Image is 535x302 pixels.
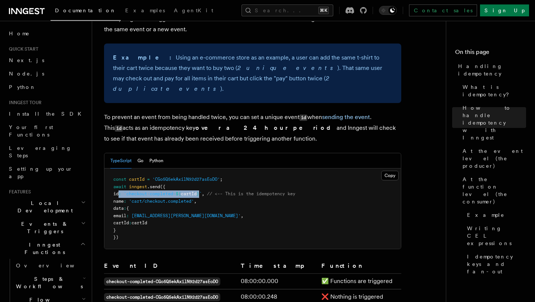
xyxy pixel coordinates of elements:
[6,67,87,80] a: Node.js
[113,177,126,182] span: const
[463,176,526,205] span: At the function level (the consumer)
[125,7,165,13] span: Examples
[467,225,526,247] span: Writing CEL expressions
[174,7,213,13] span: AgentKit
[237,64,337,71] em: 2 unique events
[121,2,169,20] a: Examples
[137,153,143,168] button: Go
[132,213,241,218] span: [EMAIL_ADDRESS][PERSON_NAME][DOMAIN_NAME]'
[241,213,243,218] span: ,
[238,273,318,289] td: 08:00:00.000
[467,253,526,275] span: Idempotency keys and fan-out
[460,173,526,208] a: At the function level (the consumer)
[9,57,44,63] span: Next.js
[147,177,150,182] span: =
[9,166,73,179] span: Setting up your app
[9,111,86,117] span: Install the SDK
[9,30,30,37] span: Home
[9,84,36,90] span: Python
[6,196,87,217] button: Local Development
[126,206,129,211] span: {
[194,199,197,204] span: ,
[113,191,119,196] span: id
[464,250,526,278] a: Idempotency keys and fan-out
[124,206,126,211] span: :
[113,52,392,94] p: Using an e-commerce store as an example, a user can add the same t-shirt to their cart twice beca...
[207,191,295,196] span: // <-- This is the idempotency key
[460,101,526,144] a: How to handle idempotency with Inngest
[318,273,401,289] td: ✅ Functions are triggered
[9,71,44,77] span: Node.js
[467,211,505,219] span: Example
[409,4,477,16] a: Contact sales
[6,141,87,162] a: Leveraging Steps
[464,208,526,222] a: Example
[480,4,529,16] a: Sign Up
[6,241,80,256] span: Inngest Functions
[124,191,176,196] span: `checkout-completed-
[460,80,526,101] a: What is idempotency?
[13,259,87,272] a: Overview
[322,113,370,121] a: sending the event
[464,222,526,250] a: Writing CEL expressions
[147,184,160,189] span: .send
[6,54,87,67] a: Next.js
[6,162,87,183] a: Setting up your app
[460,144,526,173] a: At the event level (the producer)
[104,112,401,144] p: To prevent an event from being handled twice, you can set a unique event when . This acts as an i...
[129,177,145,182] span: cartId
[113,206,124,211] span: data
[318,7,329,14] kbd: ⌘K
[176,191,181,196] span: ${
[110,153,132,168] button: TypeScript
[129,199,194,204] span: 'cart/checkout.completed'
[6,100,42,106] span: Inngest tour
[381,171,399,180] button: Copy
[197,191,199,196] span: }
[13,275,83,290] span: Steps & Workflows
[463,104,526,141] span: How to handle idempotency with Inngest
[181,191,197,196] span: cartId
[195,124,337,131] strong: over a 24 hour period
[55,7,116,13] span: Documentation
[113,213,126,218] span: email
[152,177,220,182] span: 'CGo5Q5ekAxilN92d27asEoDO'
[6,217,87,238] button: Events & Triggers
[129,220,132,225] span: :
[115,125,123,132] code: id
[149,153,163,168] button: Python
[113,184,126,189] span: await
[455,60,526,80] a: Handling idempotency
[132,220,147,225] span: cartId
[241,4,333,16] button: Search...⌘K
[238,261,318,274] th: Timestamp
[455,48,526,60] h4: On this page
[458,62,526,77] span: Handling idempotency
[6,107,87,121] a: Install the SDK
[113,228,116,233] span: }
[299,115,307,121] code: id
[6,121,87,141] a: Your first Functions
[169,2,218,20] a: AgentKit
[463,83,526,98] span: What is idempotency?
[113,220,129,225] span: cartId
[220,177,223,182] span: ;
[104,293,220,301] code: checkout-completed-CGo5Q5ekAxilN92d27asEoDO
[463,147,526,170] span: At the event level (the producer)
[16,263,93,269] span: Overview
[119,191,121,196] span: :
[6,199,81,214] span: Local Development
[126,213,129,218] span: :
[124,199,126,204] span: :
[6,189,31,195] span: Features
[199,191,202,196] span: `
[6,46,38,52] span: Quick start
[113,235,119,240] span: })
[104,277,220,286] code: checkout-completed-CGo5Q5ekAxilN92d27asEoDO
[113,54,176,61] strong: Example:
[9,124,53,138] span: Your first Functions
[51,2,121,21] a: Documentation
[6,80,87,94] a: Python
[202,191,204,196] span: ,
[129,184,147,189] span: inngest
